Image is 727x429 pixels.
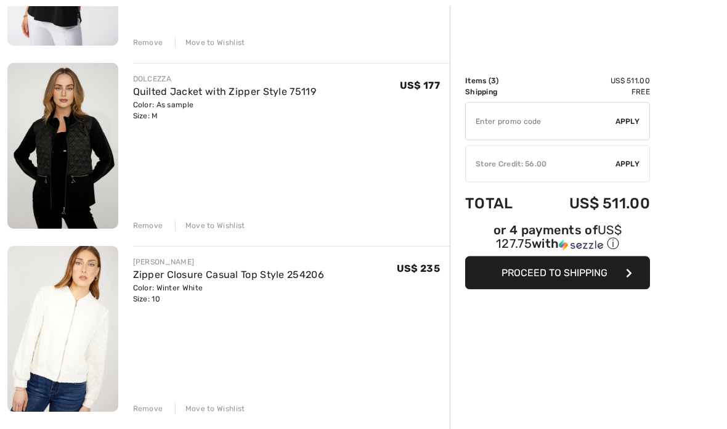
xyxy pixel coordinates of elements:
[502,267,607,279] span: Proceed to Shipping
[534,182,651,224] td: US$ 511.00
[133,283,324,305] div: Color: Winter White Size: 10
[496,223,622,251] span: US$ 127.75
[534,75,651,86] td: US$ 511.00
[491,76,496,85] span: 3
[400,80,440,92] span: US$ 177
[133,404,163,415] div: Remove
[465,75,534,86] td: Items ( )
[466,103,615,140] input: Promo code
[465,86,534,97] td: Shipping
[559,240,603,251] img: Sezzle
[133,257,324,268] div: [PERSON_NAME]
[534,86,651,97] td: Free
[175,221,245,232] div: Move to Wishlist
[465,256,650,290] button: Proceed to Shipping
[133,221,163,232] div: Remove
[133,86,316,98] a: Quilted Jacket with Zipper Style 75119
[133,100,316,122] div: Color: As sample Size: M
[175,38,245,49] div: Move to Wishlist
[465,182,534,224] td: Total
[466,158,615,170] div: Store Credit: 56.00
[465,224,650,252] div: or 4 payments of with
[397,263,440,275] span: US$ 235
[615,116,640,127] span: Apply
[465,224,650,256] div: or 4 payments ofUS$ 127.75withSezzle Click to learn more about Sezzle
[7,63,118,229] img: Quilted Jacket with Zipper Style 75119
[7,247,118,412] img: Zipper Closure Casual Top Style 254206
[175,404,245,415] div: Move to Wishlist
[133,38,163,49] div: Remove
[615,158,640,170] span: Apply
[133,74,316,85] div: DOLCEZZA
[133,269,324,281] a: Zipper Closure Casual Top Style 254206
